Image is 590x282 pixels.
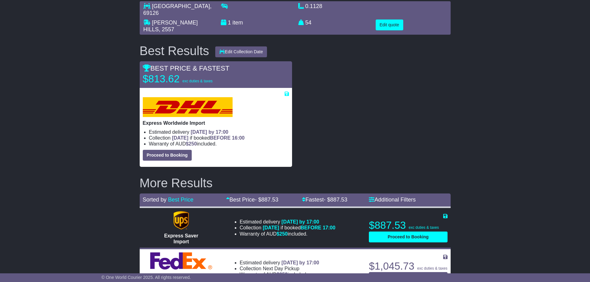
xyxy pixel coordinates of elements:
span: - $ [324,197,347,203]
a: Best Price [168,197,194,203]
span: 16:00 [232,135,245,141]
span: $ [277,272,288,277]
span: 17:00 [323,225,335,230]
button: Edit Collection Date [215,46,267,57]
img: UPS (new): Express Saver Import [173,211,189,230]
h2: More Results [140,176,451,190]
li: Estimated delivery [240,260,319,266]
div: Best Results [137,44,212,58]
span: [GEOGRAPHIC_DATA] [152,3,210,9]
span: 887.53 [261,197,278,203]
li: Collection [240,266,319,271]
span: [DATE] by 17:00 [191,129,229,135]
span: 887.53 [330,197,347,203]
span: [DATE] [263,225,279,230]
span: 250 [189,141,197,146]
span: BEFORE [301,225,321,230]
button: Proceed to Booking [369,232,447,242]
span: [DATE] by 17:00 [282,260,319,265]
span: Next Day Pickup [263,266,299,271]
li: Collection [149,135,289,141]
button: Proceed to Booking [143,150,192,161]
button: Edit quote [376,20,403,30]
span: , 69126 [143,3,212,16]
span: exc duties & taxes [182,79,212,83]
p: $813.62 [143,73,220,85]
span: 54 [305,20,312,26]
p: $1,045.73 [369,260,447,272]
li: Warranty of AUD included. [240,231,335,237]
li: Warranty of AUD included. [240,271,319,277]
li: Warranty of AUD included. [149,141,289,147]
span: exc duties & taxes [417,266,447,271]
span: Express Saver Import [164,233,198,244]
a: Best Price- $887.53 [226,197,278,203]
p: $887.53 [369,219,447,232]
li: Collection [240,225,335,231]
span: if booked [172,135,244,141]
a: Additional Filters [369,197,416,203]
img: DHL: Express Worldwide Import [143,97,233,117]
span: if booked [263,225,335,230]
span: $ [277,231,288,236]
li: Estimated delivery [240,219,335,225]
span: BEST PRICE & FASTEST [143,64,229,72]
span: 250 [279,231,288,236]
span: [DATE] by 17:00 [282,219,319,224]
span: [DATE] [172,135,188,141]
span: - $ [255,197,278,203]
span: , 2557 [159,26,174,33]
span: 1 [228,20,231,26]
span: $ [186,141,197,146]
p: Express Worldwide Import [143,120,289,126]
a: Fastest- $887.53 [302,197,347,203]
span: 250 [279,272,288,277]
li: Estimated delivery [149,129,289,135]
span: © One World Courier 2025. All rights reserved. [102,275,191,280]
span: 0.1128 [305,3,322,9]
span: exc duties & taxes [409,225,439,230]
span: BEFORE [210,135,231,141]
span: Sorted by [143,197,167,203]
span: item [233,20,243,26]
span: [PERSON_NAME] HILLS [143,20,198,33]
img: FedEx Express: International Economy Import [150,252,212,270]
